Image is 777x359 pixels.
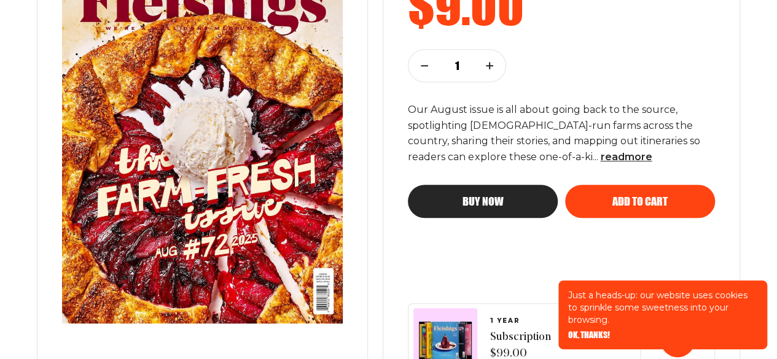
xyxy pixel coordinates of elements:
[419,322,472,359] img: Magazines image
[568,289,757,326] p: Just a heads-up: our website uses cookies to sprinkle some sweetness into your browsing.
[565,185,715,218] button: Add to cart
[449,59,465,72] p: 1
[463,196,504,207] span: Buy now
[408,185,558,218] button: Buy now
[490,317,550,325] span: 1 YEAR
[600,151,652,163] span: read more
[612,196,668,207] span: Add to cart
[568,331,610,339] button: OK, THANKS!
[408,102,715,166] p: Our August issue is all about going back to the source, spotlighting [DEMOGRAPHIC_DATA]-run farms...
